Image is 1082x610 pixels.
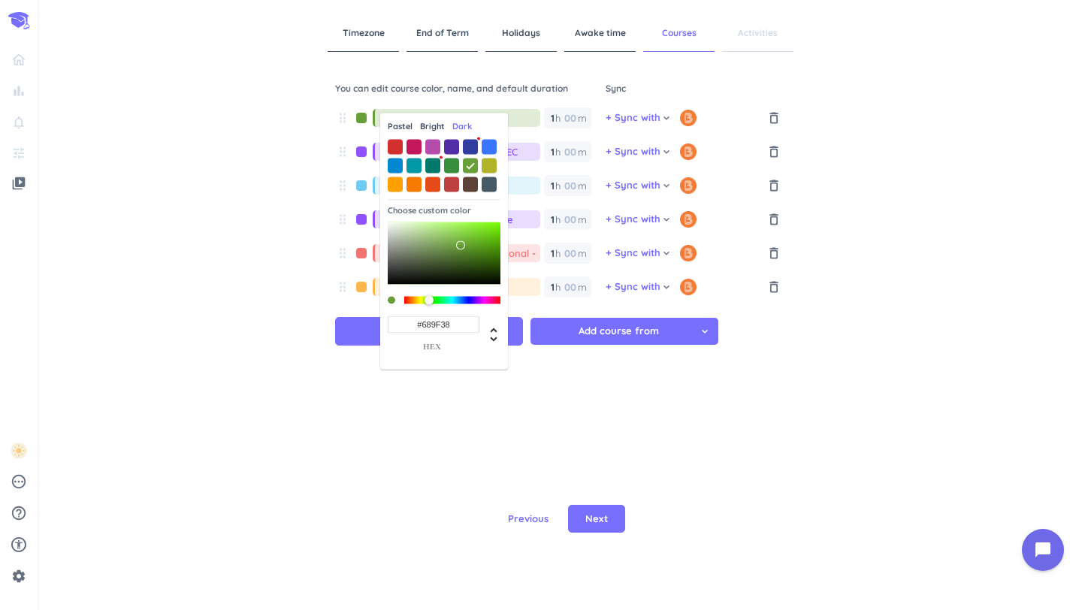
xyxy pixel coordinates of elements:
[660,112,672,124] i: keyboard_arrow_down
[766,144,781,159] i: delete_outline
[762,178,786,201] button: delete_outline
[563,175,576,196] input: 00
[563,141,576,162] input: 00
[485,15,557,52] span: Holidays
[328,15,399,52] span: Timezone
[680,143,697,160] img: kvR96AAAAAElFTkSuQmCC
[606,82,786,104] span: Sync
[382,109,540,127] input: Enter short course name
[660,281,672,293] i: keyboard_arrow_down
[11,473,27,490] i: pending
[420,120,445,133] span: Bright
[606,246,660,261] span: + Sync with
[563,209,576,230] input: 00
[335,246,350,261] i: drag_indicator
[335,279,350,294] i: drag_indicator
[699,325,711,337] i: keyboard_arrow_down
[660,247,672,259] i: keyboard_arrow_down
[563,276,576,297] input: 00
[766,246,781,261] i: delete_outline
[335,212,350,227] i: drag_indicator
[335,317,523,346] button: Add course
[766,212,781,227] i: delete_outline
[335,82,606,104] span: You can edit course color, name, and default duration
[549,107,555,128] input: 00
[606,110,660,125] span: + Sync with
[579,324,659,339] span: Add course from
[766,279,781,294] i: delete_outline
[680,245,697,261] img: kvR96AAAAAElFTkSuQmCC
[606,178,660,193] span: + Sync with
[762,144,786,168] button: delete_outline
[452,120,472,133] span: Dark
[766,110,781,125] i: delete_outline
[549,175,555,196] input: 00
[722,15,793,52] span: Activities
[680,211,697,228] img: kvR96AAAAAElFTkSuQmCC
[660,146,672,158] i: keyboard_arrow_down
[660,180,672,192] i: keyboard_arrow_down
[762,212,786,235] button: delete_outline
[606,212,660,227] span: + Sync with
[11,569,26,584] i: settings
[6,564,32,588] a: settings
[563,243,576,264] input: 00
[335,178,350,193] i: drag_indicator
[388,120,413,133] span: Pastel
[388,342,476,350] label: hex
[549,209,555,230] input: 00
[606,279,660,294] span: + Sync with
[766,178,781,193] i: delete_outline
[549,243,555,264] input: 00
[11,505,27,521] i: help_outline
[11,176,26,191] i: video_library
[496,505,561,533] button: Previous
[680,279,697,295] img: kvR96AAAAAElFTkSuQmCC
[762,246,786,269] button: delete_outline
[643,15,715,52] span: Courses
[564,15,636,52] span: Awake time
[388,204,471,215] span: Choose custom color
[762,279,786,303] button: delete_outline
[508,512,549,527] span: Previous
[606,144,660,159] span: + Sync with
[568,505,625,533] button: Next
[549,276,555,297] input: 00
[407,15,478,52] span: End of Term
[762,110,786,134] button: delete_outline
[585,512,608,527] span: Next
[680,110,697,126] img: kvR96AAAAAElFTkSuQmCC
[335,144,350,159] i: drag_indicator
[680,177,697,194] img: kvR96AAAAAElFTkSuQmCC
[335,110,350,125] i: drag_indicator
[563,107,576,128] input: 00
[660,213,672,225] i: keyboard_arrow_down
[549,141,555,162] input: 00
